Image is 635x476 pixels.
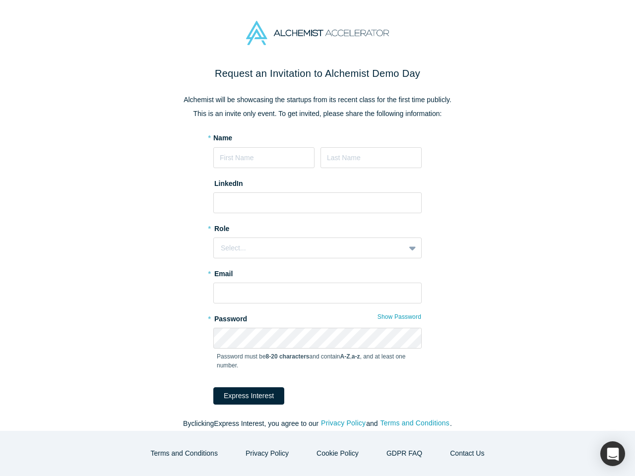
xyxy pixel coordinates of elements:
[377,310,422,323] button: Show Password
[340,353,350,360] strong: A-Z
[320,417,366,429] button: Privacy Policy
[109,418,526,429] p: By clicking Express Interest , you agree to our and .
[266,353,310,360] strong: 8-20 characters
[221,243,398,253] div: Select...
[235,445,299,462] button: Privacy Policy
[109,66,526,81] h2: Request an Invitation to Alchemist Demo Day
[380,417,450,429] button: Terms and Conditions
[213,133,232,143] label: Name
[352,353,360,360] strong: a-z
[213,175,243,189] label: LinkedIn
[217,352,418,370] p: Password must be and contain , , and at least one number.
[306,445,369,462] button: Cookie Policy
[213,387,284,405] button: Express Interest
[376,445,433,462] a: GDPR FAQ
[213,265,422,279] label: Email
[109,109,526,119] p: This is an invite only event. To get invited, please share the following information:
[140,445,228,462] button: Terms and Conditions
[213,147,315,168] input: First Name
[246,21,389,45] img: Alchemist Accelerator Logo
[440,445,495,462] button: Contact Us
[213,310,422,324] label: Password
[213,220,422,234] label: Role
[109,95,526,105] p: Alchemist will be showcasing the startups from its recent class for the first time publicly.
[320,147,422,168] input: Last Name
